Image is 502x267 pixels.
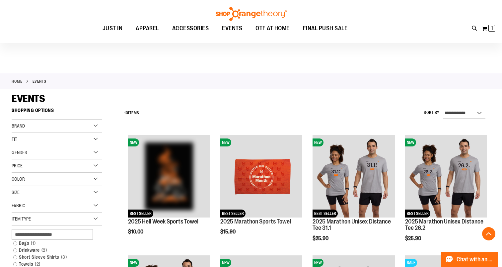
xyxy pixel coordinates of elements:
div: product [217,132,306,252]
div: product [402,132,490,258]
a: ACCESSORIES [166,21,216,36]
span: BEST SELLER [128,210,153,218]
a: APPAREL [129,21,166,36]
span: Gender [12,150,27,155]
span: Brand [12,123,25,129]
span: $15.90 [220,229,237,235]
a: 2025 Marathon Sports Towel [220,218,291,225]
a: Home [12,78,22,84]
span: $25.90 [405,235,422,241]
img: 2025 Marathon Sports Towel [220,135,302,217]
span: 1 [491,25,493,32]
a: 2025 Marathon Unisex Distance Tee 31.1 [313,218,391,231]
a: FINAL PUSH SALE [296,21,354,36]
span: NEW [405,138,416,146]
span: Color [12,176,25,182]
div: product [309,132,398,258]
a: 2025 Marathon Unisex Distance Tee 26.2 [405,218,483,231]
span: APPAREL [136,21,159,36]
span: BEST SELLER [405,210,430,218]
a: OTF 2025 Hell Week Event RetailNEWBEST SELLER [128,135,210,218]
img: 2025 Marathon Unisex Distance Tee 26.2 [405,135,487,217]
a: EVENTS [215,21,249,36]
a: 2025 Marathon Unisex Distance Tee 26.2NEWBEST SELLER [405,135,487,218]
span: Price [12,163,23,168]
a: 2025 Marathon Unisex Distance Tee 31.1NEWBEST SELLER [313,135,394,218]
a: 2025 Hell Week Sports Towel [128,218,198,225]
span: NEW [220,259,231,267]
span: FINAL PUSH SALE [303,21,348,36]
span: 1 [29,240,37,247]
a: OTF AT HOME [249,21,296,36]
span: EVENTS [222,21,242,36]
img: 2025 Marathon Unisex Distance Tee 31.1 [313,135,394,217]
span: $10.00 [128,229,144,235]
span: EVENTS [12,93,45,104]
strong: EVENTS [33,78,46,84]
a: Bags1 [10,240,97,247]
span: Fabric [12,203,25,208]
span: BEST SELLER [220,210,246,218]
span: NEW [313,138,323,146]
a: Drinkware2 [10,247,97,254]
span: Chat with an Expert [457,256,494,263]
span: NEW [128,259,139,267]
span: Item Type [12,216,31,222]
span: OTF AT HOME [255,21,290,36]
button: Back To Top [482,227,495,240]
span: JUST IN [103,21,123,36]
span: 10 [124,111,128,115]
span: SALE [405,259,417,267]
a: JUST IN [96,21,129,36]
span: 3 [59,254,69,261]
span: BEST SELLER [313,210,338,218]
span: Size [12,190,20,195]
span: $25.90 [313,235,329,241]
strong: Shopping Options [12,105,102,120]
div: product [125,132,213,252]
span: NEW [128,138,139,146]
a: 2025 Marathon Sports TowelNEWBEST SELLER [220,135,302,218]
span: Fit [12,136,17,142]
h2: Items [124,108,139,118]
label: Sort By [424,110,440,116]
button: Chat with an Expert [441,252,498,267]
span: NEW [313,259,323,267]
a: Short Sleeve Shirts3 [10,254,97,261]
span: 2 [40,247,49,254]
img: OTF 2025 Hell Week Event Retail [128,135,210,217]
span: NEW [220,138,231,146]
img: Shop Orangetheory [215,7,288,21]
span: ACCESSORIES [172,21,209,36]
